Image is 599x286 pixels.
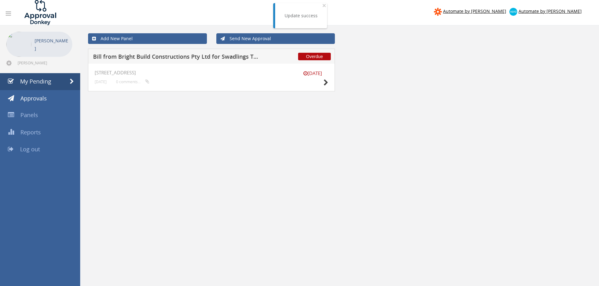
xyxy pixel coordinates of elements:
[297,70,328,77] small: [DATE]
[20,94,47,102] span: Approvals
[443,8,506,14] span: Automate by [PERSON_NAME]
[93,54,259,62] h5: Bill from Bright Build Constructions Pty Ltd for Swadlings Timber & Hardware
[18,60,71,65] span: [PERSON_NAME][EMAIL_ADDRESS][DOMAIN_NAME]
[88,33,207,44] a: Add New Panel
[116,79,149,84] small: 0 comments...
[35,37,69,52] p: [PERSON_NAME]
[95,79,107,84] small: [DATE]
[322,1,326,10] span: ×
[509,8,517,16] img: xero-logo.png
[20,111,38,119] span: Panels
[434,8,442,16] img: zapier-logomark.png
[298,53,331,60] span: Overdue
[519,8,582,14] span: Automate by [PERSON_NAME]
[216,33,335,44] a: Send New Approval
[285,13,318,19] div: Update success
[20,145,40,153] span: Log out
[20,128,41,136] span: Reports
[20,78,51,85] span: My Pending
[95,70,328,75] h4: [STREET_ADDRESS]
